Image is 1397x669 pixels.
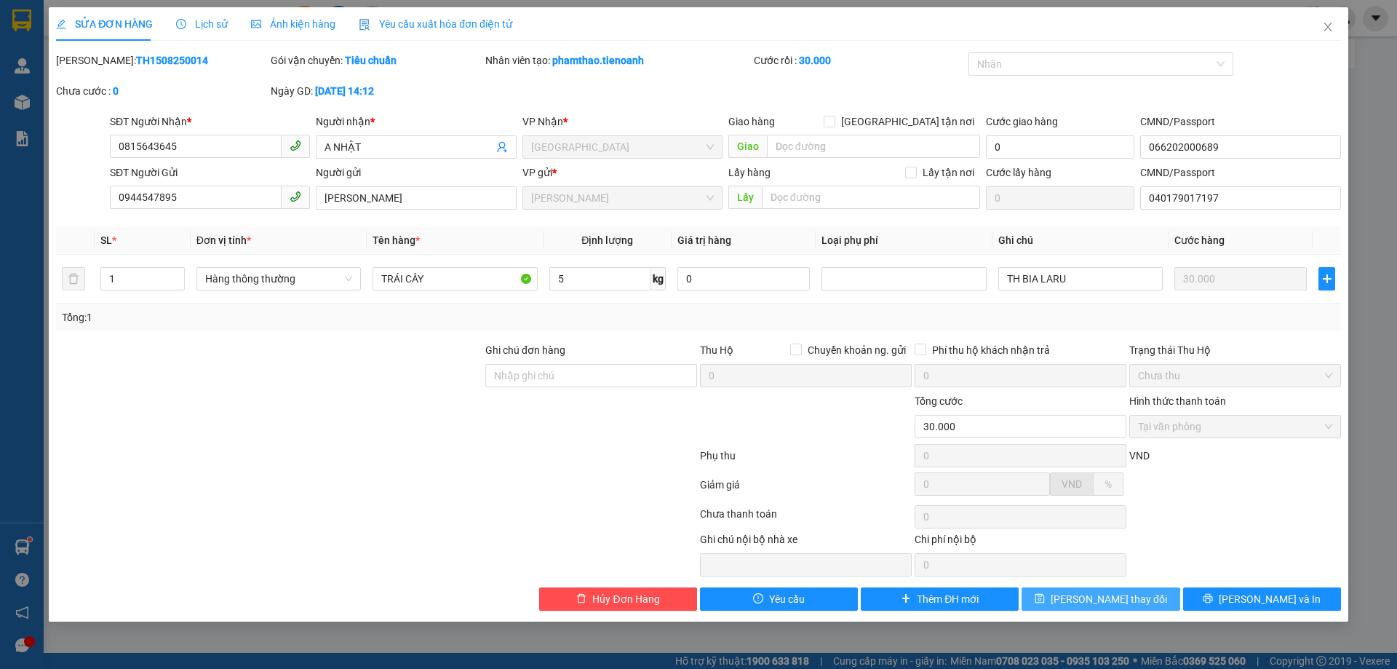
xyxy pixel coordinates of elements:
span: save [1035,593,1045,605]
input: Dọc đường [762,186,980,209]
span: Lịch sử [176,18,228,30]
span: exclamation-circle [753,593,763,605]
div: Ngày GD: [271,83,482,99]
span: plus [1319,273,1334,285]
span: SL [100,234,112,246]
div: CMND/Passport [1140,165,1340,181]
span: [GEOGRAPHIC_DATA] tận nơi [835,114,980,130]
span: Giao [728,135,767,158]
span: Định lượng [581,234,633,246]
button: plus [1318,267,1334,290]
span: Yêu cầu xuất hóa đơn điện tử [359,18,512,30]
span: Thêm ĐH mới [917,591,979,607]
span: VP Nhận: [PERSON_NAME] [111,54,200,61]
button: exclamation-circleYêu cầu [700,587,858,611]
input: Ghi chú đơn hàng [485,364,697,387]
input: Ghi Chú [998,267,1163,290]
span: Hủy Đơn Hàng [592,591,659,607]
span: Tại văn phòng [1138,416,1332,438]
span: ĐT: 0905 22 58 58 [111,82,167,90]
button: plusThêm ĐH mới [861,587,1019,611]
span: close [1322,21,1334,33]
b: 30.000 [799,55,831,66]
img: logo [6,9,42,46]
span: clock-circle [176,19,186,29]
button: deleteHủy Đơn Hàng [539,587,697,611]
span: Chưa thu [1138,365,1332,387]
div: Người nhận [316,114,516,130]
span: VND [1129,450,1150,462]
b: Tiêu chuẩn [345,55,397,66]
label: Cước lấy hàng [986,167,1051,178]
span: phone [290,140,301,151]
div: [PERSON_NAME]: [56,52,268,68]
div: SĐT Người Gửi [110,165,310,181]
span: ---------------------------------------------- [31,95,187,106]
input: 0 [1174,267,1307,290]
label: Ghi chú đơn hàng [485,344,565,356]
span: Giá trị hàng [677,234,731,246]
div: Chi phí nội bộ [915,531,1126,553]
span: delete [576,593,586,605]
div: Chưa cước : [56,83,268,99]
label: Hình thức thanh toán [1129,395,1226,407]
span: kg [651,267,666,290]
span: Đơn vị tính [196,234,251,246]
span: Phí thu hộ khách nhận trả [926,342,1056,358]
span: user-add [496,141,508,153]
span: Giao hàng [728,116,775,127]
span: [PERSON_NAME] và In [1219,591,1321,607]
span: Lấy [728,186,762,209]
b: TH1508250014 [136,55,208,66]
span: % [1105,478,1112,490]
span: Thu Hộ [700,344,733,356]
span: Hàng thông thường [205,268,352,290]
strong: 1900 633 614 [97,36,160,47]
span: ĐC: Ngã 3 Easim ,[GEOGRAPHIC_DATA] [111,64,183,79]
span: [PERSON_NAME] thay đổi [1051,591,1167,607]
th: Ghi chú [992,226,1169,255]
span: Thủ Đức [531,136,714,158]
label: Cước giao hàng [986,116,1058,127]
button: delete [62,267,85,290]
button: printer[PERSON_NAME] và In [1183,587,1341,611]
span: GỬI KHÁCH HÀNG [65,108,153,119]
span: VP Nhận [522,116,563,127]
input: Cước lấy hàng [986,186,1134,210]
span: Lấy tận nơi [917,165,980,181]
span: Ảnh kiện hàng [251,18,335,30]
button: save[PERSON_NAME] thay đổi [1022,587,1179,611]
div: Phụ thu [698,448,913,473]
div: Trạng thái Thu Hộ [1129,342,1341,358]
div: Gói vận chuyển: [271,52,482,68]
b: phamthao.tienoanh [552,55,644,66]
button: Close [1308,7,1348,48]
span: ĐC: B459 QL1A, PĐông [GEOGRAPHIC_DATA], Q12 [6,64,95,79]
span: Tổng cước [915,395,963,407]
div: Người gửi [316,165,516,181]
b: [DATE] 14:12 [315,85,374,97]
span: Tên hàng [373,234,420,246]
span: Yêu cầu [769,591,805,607]
div: Tổng: 1 [62,309,539,325]
div: CMND/Passport [1140,114,1340,130]
input: VD: Bàn, Ghế [373,267,537,290]
span: plus [901,593,911,605]
span: edit [56,19,66,29]
span: CTY TNHH DLVT TIẾN OANH [54,8,204,22]
th: Loại phụ phí [816,226,992,255]
span: ĐT:0935881992 [6,82,54,90]
span: VP Gửi: An Sương [6,54,65,61]
div: Chưa thanh toán [698,506,913,531]
div: Nhân viên tạo: [485,52,751,68]
span: VND [1062,478,1082,490]
b: 0 [113,85,119,97]
span: phone [290,191,301,202]
div: VP gửi [522,165,723,181]
strong: NHẬN HÀNG NHANH - GIAO TỐC HÀNH [57,24,202,33]
img: icon [359,19,370,31]
span: SỬA ĐƠN HÀNG [56,18,153,30]
span: picture [251,19,261,29]
span: Chuyển khoản ng. gửi [802,342,912,358]
span: Cước hàng [1174,234,1225,246]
